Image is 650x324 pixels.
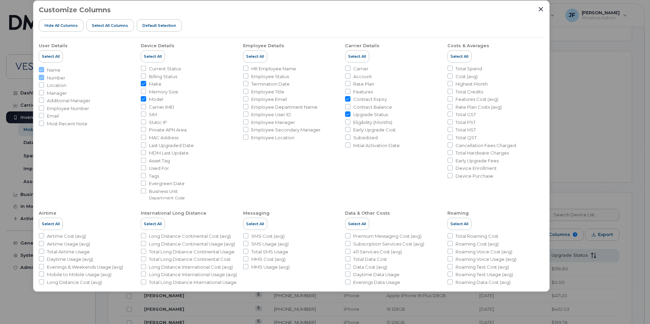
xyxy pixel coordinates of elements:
span: Cancellation Fees Charged [456,142,516,149]
div: User Details [39,43,68,49]
span: Roaming Voice Cost (avg) [456,249,512,255]
span: Name [47,67,61,73]
span: Total Airtime Usage [47,249,90,255]
span: Most Recent Note [47,121,87,127]
button: Select All [243,50,267,62]
div: Device Details [141,43,174,49]
span: Current Status [149,66,181,72]
button: Hide All Columns [39,19,84,32]
span: Initial Activation Date [353,142,400,149]
span: Employee Number [47,105,89,112]
span: Total Long Distance Continental Usage [149,249,235,255]
span: Evenings & Weekends Usage (avg) [47,264,123,270]
span: Eligibility (Months) [353,119,392,126]
span: Business Unit [149,188,185,195]
div: Employee Details [243,43,284,49]
span: Rate Plan Costs (avg) [456,104,502,110]
span: Employee Title [251,89,284,95]
h3: Customize Columns [39,6,111,14]
span: Data Cost (avg) [353,264,387,270]
span: Asset Tag [149,158,170,164]
div: Costs & Averages [447,43,489,49]
span: MMS Cost (avg) [251,256,286,263]
span: Model [149,96,163,103]
span: Select All [144,221,162,227]
span: Total Credits [456,89,483,95]
div: Carrier Details [345,43,379,49]
span: Subscription Services Cost (avg) [353,241,424,247]
span: Select All [348,221,366,227]
span: Total Hardware Charges [456,150,509,156]
span: MMS Usage (avg) [251,264,290,270]
span: Termination Date [251,81,290,87]
span: Carrier IMEI [149,104,174,110]
span: Tags [149,173,159,179]
span: SMS Usage (avg) [251,241,289,247]
span: HR Employee Name [251,66,296,72]
span: Employee Manager [251,119,295,126]
span: MDM Last Update [149,150,189,156]
button: Select All [345,218,369,230]
small: Department Code [149,195,185,200]
button: Select All [141,50,165,62]
span: Total Long Distance Continental Cost [149,256,230,263]
div: Messaging [243,210,270,216]
span: Long Distance International Usage (avg) [149,271,237,278]
span: Make [149,81,161,87]
span: SIM [149,111,157,118]
span: Features Cost (avg) [456,96,498,103]
span: Total QST [456,134,477,141]
span: Early Upgrade Fees [456,158,499,164]
button: Select All [39,50,63,62]
span: Total Spend [456,66,482,72]
span: Additional Manager [47,97,90,104]
span: Airtime Cost (avg) [47,233,86,239]
span: Contract Expiry [353,96,387,103]
span: Select All [42,221,60,227]
span: Memory Size [149,89,178,95]
span: Total Data Cost [353,256,387,263]
span: Total GST [456,111,476,118]
span: Select All [144,54,162,59]
span: Employee Secondary Manager [251,127,321,133]
span: Static IP [149,119,167,126]
span: Upgrade Status [353,111,388,118]
span: Long Distance International Cost (avg) [149,264,233,270]
span: Long Distance Continental Usage (avg) [149,241,235,247]
span: Private APN Area [149,127,187,133]
span: Number [47,75,65,81]
span: Manager [47,90,67,96]
span: Roaming Data Cost (avg) [456,279,511,286]
span: Total Long Distance International Usage [149,279,237,286]
span: Daytime Usage (avg) [47,256,93,263]
span: Rate Plan [353,81,374,87]
button: Select All [141,218,165,230]
button: Select all Columns [86,19,134,32]
span: Contract Balance [353,104,392,110]
span: Roaming Cost (avg) [456,241,499,247]
span: Subsidized [353,134,378,141]
span: Employee Status [251,73,289,80]
span: Evergreen Date [149,180,185,187]
button: Select All [345,50,369,62]
span: Location [47,82,66,89]
button: Close [538,6,544,12]
span: 411 Services Cost (avg) [353,249,402,255]
span: Cost (avg) [456,73,478,80]
span: Total PST [456,119,476,126]
span: Select all Columns [92,23,128,28]
span: Evenings Data Usage [353,279,400,286]
span: Features [353,89,373,95]
div: International Long Distance [141,210,206,216]
button: Default Selection [137,19,182,32]
span: Select All [348,54,366,59]
span: Hide All Columns [45,23,78,28]
span: Select All [42,54,60,59]
button: Select All [243,218,267,230]
span: Roaming Text Usage (avg) [456,271,513,278]
span: Used For [149,165,169,172]
span: Total Roaming Cost [456,233,498,239]
span: Highest Month [456,81,488,87]
div: Roaming [447,210,469,216]
span: Select All [450,221,468,227]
